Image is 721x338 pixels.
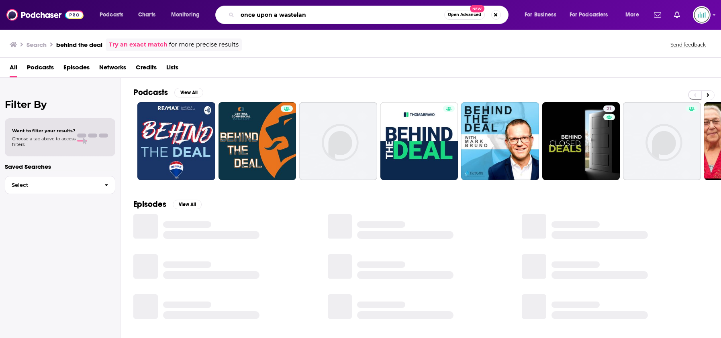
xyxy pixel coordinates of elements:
[27,41,47,49] h3: Search
[94,8,134,21] button: open menu
[519,8,566,21] button: open menu
[56,41,102,49] h3: behind the deal
[133,8,160,21] a: Charts
[133,199,202,209] a: EpisodesView All
[12,128,76,134] span: Want to filter your results?
[564,8,620,21] button: open menu
[448,13,481,17] span: Open Advanced
[99,61,126,77] a: Networks
[12,136,76,147] span: Choose a tab above to access filters.
[603,105,615,112] a: 21
[165,8,210,21] button: open menu
[237,8,444,21] input: Search podcasts, credits, & more...
[10,61,17,77] a: All
[100,9,123,20] span: Podcasts
[27,61,54,77] a: Podcasts
[470,5,484,12] span: New
[174,88,203,97] button: View All
[668,41,708,48] button: Send feedback
[525,9,556,20] span: For Business
[693,6,711,24] span: Logged in as podglomerate
[444,10,485,20] button: Open AdvancedNew
[63,61,90,77] a: Episodes
[693,6,711,24] img: User Profile
[5,163,115,170] p: Saved Searches
[5,99,115,110] h2: Filter By
[133,199,166,209] h2: Episodes
[171,9,200,20] span: Monitoring
[6,7,84,22] img: Podchaser - Follow, Share and Rate Podcasts
[133,87,203,97] a: PodcastsView All
[138,9,155,20] span: Charts
[109,40,167,49] a: Try an exact match
[5,182,98,188] span: Select
[607,105,612,113] span: 21
[5,176,115,194] button: Select
[166,61,178,77] a: Lists
[542,102,620,180] a: 21
[169,40,239,49] span: for more precise results
[136,61,157,77] a: Credits
[173,200,202,209] button: View All
[625,9,639,20] span: More
[620,8,649,21] button: open menu
[671,8,683,22] a: Show notifications dropdown
[693,6,711,24] button: Show profile menu
[570,9,608,20] span: For Podcasters
[133,87,168,97] h2: Podcasts
[223,6,516,24] div: Search podcasts, credits, & more...
[651,8,664,22] a: Show notifications dropdown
